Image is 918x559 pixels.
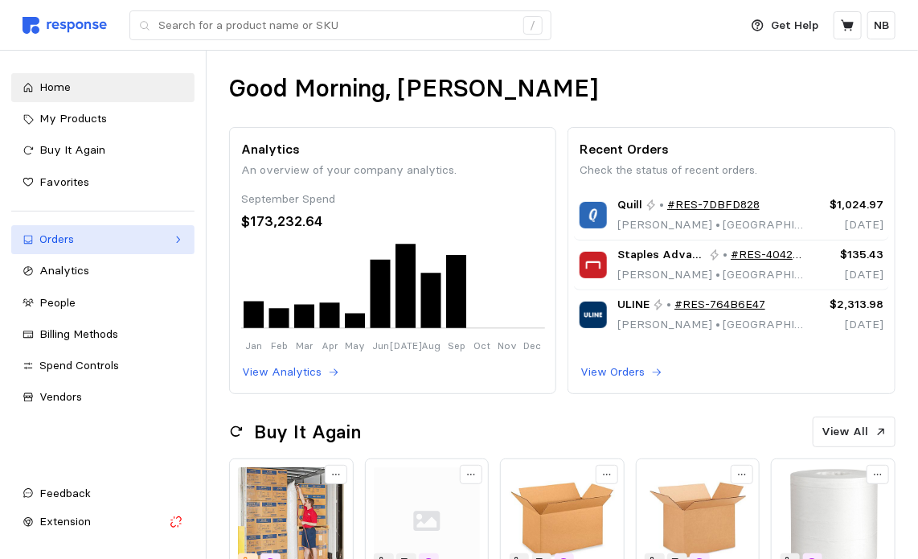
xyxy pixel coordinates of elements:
[39,80,71,94] span: Home
[254,420,361,445] h2: Buy It Again
[618,266,805,284] p: [PERSON_NAME] [GEOGRAPHIC_DATA]
[39,358,119,372] span: Spend Controls
[723,246,728,264] p: •
[580,139,883,159] p: Recent Orders
[271,340,288,352] tspan: Feb
[822,423,869,441] p: View All
[874,17,889,35] p: NB
[158,11,514,40] input: Search for a product name or SKU
[816,296,883,314] p: $2,313.98
[245,340,262,352] tspan: Jan
[39,486,91,500] span: Feedback
[618,216,805,234] p: [PERSON_NAME] [GEOGRAPHIC_DATA]
[390,340,422,352] tspan: [DATE]
[618,246,707,264] span: Staples Advantage
[674,296,765,314] a: #RES-764B6E47
[498,340,517,352] tspan: Nov
[580,363,663,382] button: View Orders
[241,191,545,208] div: September Spend
[816,216,883,234] p: [DATE]
[23,17,107,34] img: svg%3e
[580,302,606,328] img: ULINE
[11,168,195,197] a: Favorites
[813,417,895,447] button: View All
[11,383,195,412] a: Vendors
[660,196,665,214] p: •
[11,73,195,102] a: Home
[473,340,490,352] tspan: Oct
[241,211,545,232] div: $173,232.64
[11,136,195,165] a: Buy It Again
[867,11,895,39] button: NB
[11,257,195,286] a: Analytics
[39,327,118,341] span: Billing Methods
[713,267,723,282] span: •
[523,340,541,352] tspan: Dec
[11,351,195,380] a: Spend Controls
[11,508,195,536] button: Extension
[580,162,883,179] p: Check the status of recent orders.
[580,364,645,381] p: View Orders
[296,340,314,352] tspan: Mar
[39,295,76,310] span: People
[11,105,195,134] a: My Products
[241,363,340,382] button: View Analytics
[372,340,389,352] tspan: Jun
[242,364,322,381] p: View Analytics
[713,217,723,232] span: •
[11,479,195,508] button: Feedback
[816,196,883,214] p: $1,024.97
[322,340,338,352] tspan: Apr
[11,320,195,349] a: Billing Methods
[345,340,365,352] tspan: May
[580,252,606,278] img: Staples Advantage
[742,10,829,41] button: Get Help
[39,263,89,277] span: Analytics
[229,73,598,105] h1: Good Morning, [PERSON_NAME]
[241,139,545,159] p: Analytics
[618,316,805,334] p: [PERSON_NAME] [GEOGRAPHIC_DATA]
[580,202,606,228] img: Quill
[523,16,543,35] div: /
[618,196,643,214] span: Quill
[731,246,805,264] a: #RES-4042CF85
[11,289,195,318] a: People
[816,316,883,334] p: [DATE]
[618,296,650,314] span: ULINE
[667,196,760,214] a: #RES-7DBFD828
[39,175,89,189] span: Favorites
[241,162,545,179] p: An overview of your company analytics.
[667,296,672,314] p: •
[713,317,723,331] span: •
[39,514,91,528] span: Extension
[421,340,441,352] tspan: Aug
[772,17,819,35] p: Get Help
[39,142,105,157] span: Buy It Again
[816,266,883,284] p: [DATE]
[39,389,82,404] span: Vendors
[39,231,166,249] div: Orders
[39,111,107,125] span: My Products
[11,225,195,254] a: Orders
[448,340,465,352] tspan: Sep
[816,246,883,264] p: $135.43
